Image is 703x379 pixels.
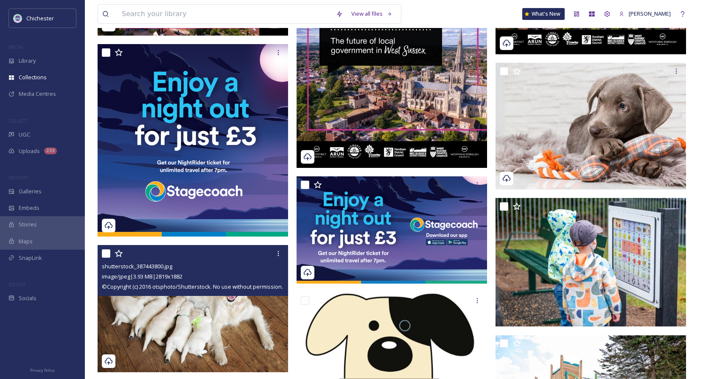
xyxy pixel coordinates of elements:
[102,262,172,270] span: shutterstock_387443800.jpg
[19,90,56,98] span: Media Centres
[522,8,565,20] a: What's New
[8,281,25,287] span: SOCIALS
[19,147,40,155] span: Uploads
[19,237,33,245] span: Maps
[8,174,28,181] span: WIDGETS
[118,5,332,23] input: Search your library
[19,73,47,81] span: Collections
[30,365,55,375] a: Privacy Policy
[19,187,42,195] span: Galleries
[30,368,55,373] span: Privacy Policy
[19,294,36,302] span: Socials
[8,44,23,50] span: MEDIA
[629,10,671,17] span: [PERSON_NAME]
[19,204,39,212] span: Embeds
[19,131,30,139] span: UGC
[26,14,54,22] span: Chichester
[19,220,37,229] span: Stories
[14,14,22,22] img: Logo_of_Chichester_District_Council.png
[98,245,288,372] img: shutterstock_387443800.jpg
[496,198,688,326] img: ext_1756391539.409692_emilyjanelovell@gmail.com-Oaklands-Park-Play-Area-Opening-28.08.2025-76.jpg
[496,63,686,190] img: shutterstock_410286619.jpg
[19,57,36,65] span: Library
[102,273,182,280] span: image/jpeg | 3.93 MB | 2819 x 1882
[19,254,42,262] span: SnapLink
[102,283,283,290] span: © Copyright (c) 2016 otsphoto/Shutterstock. No use without permission.
[615,6,675,22] a: [PERSON_NAME]
[44,148,57,154] div: 233
[347,6,397,22] a: View all files
[8,117,27,124] span: COLLECT
[98,44,290,237] img: NightRider Ads-01.png
[297,176,487,284] img: NightRider Ads-02.png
